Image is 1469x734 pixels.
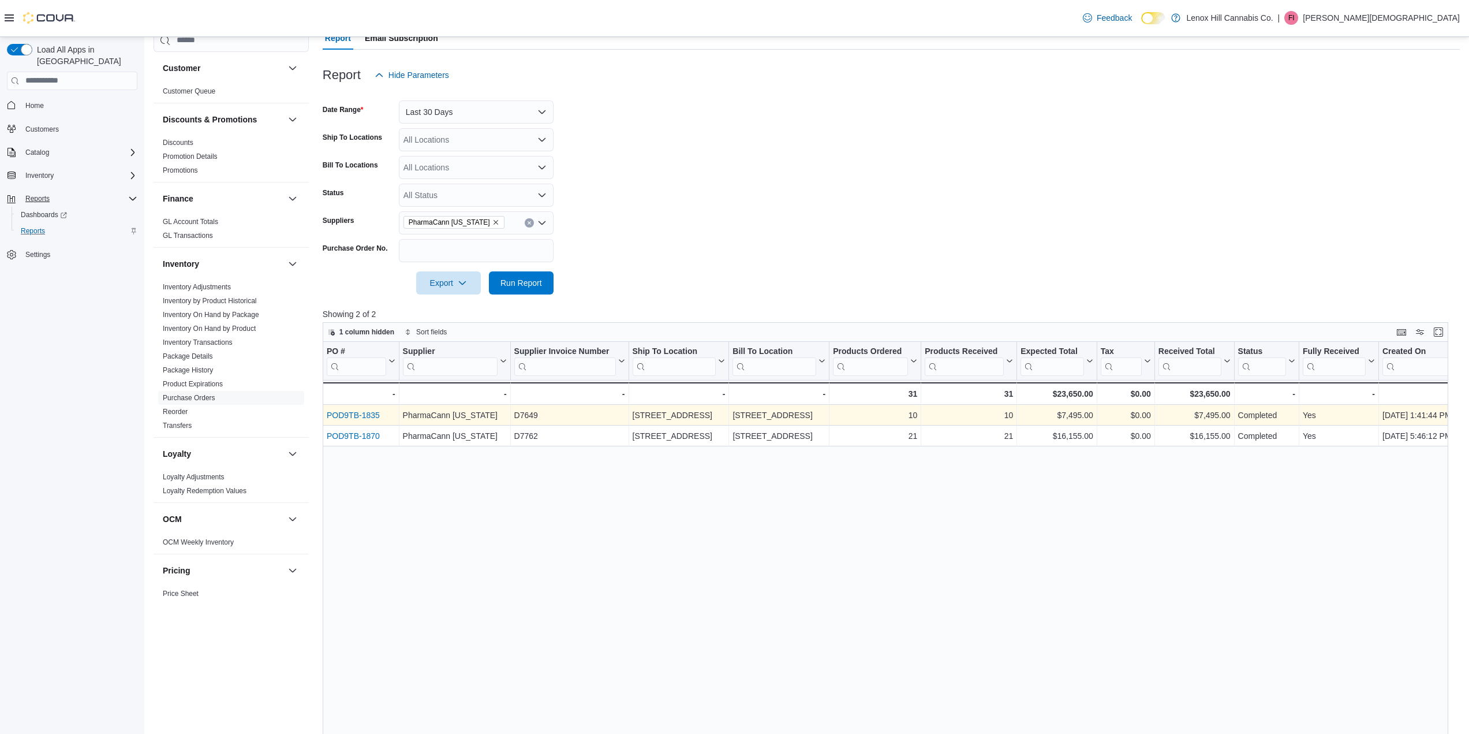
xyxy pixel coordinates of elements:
span: Reports [21,192,137,206]
a: Transfers [163,422,192,430]
div: 31 [833,387,917,401]
span: Product Expirations [163,379,223,389]
span: Inventory [21,169,137,182]
a: Loyalty Adjustments [163,473,225,481]
div: Tax [1101,346,1142,357]
label: Status [323,188,344,198]
a: Loyalty Redemption Values [163,487,246,495]
h3: Report [323,68,361,82]
button: OCM [163,513,283,525]
span: Hide Parameters [388,69,449,81]
button: Clear input [525,218,534,228]
div: - [632,387,725,401]
button: Last 30 Days [399,100,554,124]
span: Inventory Transactions [163,338,233,347]
a: Reorder [163,408,188,416]
span: Customers [25,125,59,134]
a: Reports [16,224,50,238]
div: D7649 [514,408,625,422]
button: PO # [327,346,395,375]
button: Pricing [286,564,300,577]
button: Home [2,97,142,114]
button: Run Report [489,271,554,295]
div: 21 [833,429,917,443]
span: Reorder [163,407,188,416]
div: Products Ordered [833,346,908,375]
label: Bill To Locations [323,161,378,170]
div: 31 [925,387,1013,401]
span: Discounts [163,138,193,147]
p: Showing 2 of 2 [323,308,1460,320]
span: Feedback [1097,12,1132,24]
a: Discounts [163,139,193,147]
div: 10 [925,408,1013,422]
span: Email Subscription [365,27,438,50]
div: - [1238,387,1295,401]
span: GL Account Totals [163,217,218,226]
a: Customer Queue [163,87,215,95]
button: Open list of options [537,218,547,228]
h3: Finance [163,193,193,204]
div: 10 [833,408,917,422]
button: Supplier [402,346,506,375]
button: Catalog [21,146,54,159]
button: Customer [163,62,283,74]
span: Promotions [163,166,198,175]
div: Farhan Islam [1284,11,1298,25]
a: Inventory by Product Historical [163,297,257,305]
button: Open list of options [537,163,547,172]
span: Inventory On Hand by Product [163,324,256,333]
span: Catalog [21,146,137,159]
div: PO # URL [327,346,386,375]
a: Settings [21,248,55,262]
nav: Complex example [7,92,137,293]
button: Products Received [925,346,1013,375]
a: Product Expirations [163,380,223,388]
p: | [1278,11,1280,25]
button: Received Total [1158,346,1231,375]
div: Products Ordered [833,346,908,357]
div: Completed [1238,429,1295,443]
img: Cova [23,12,75,24]
span: Settings [25,250,50,259]
div: $16,155.00 [1158,429,1231,443]
button: 1 column hidden [323,325,399,339]
span: Promotion Details [163,152,218,161]
a: Dashboards [16,208,72,222]
button: Ship To Location [632,346,725,375]
a: Inventory On Hand by Package [163,311,259,319]
div: - [732,387,825,401]
div: PharmaCann [US_STATE] [402,408,506,422]
div: Supplier Invoice Number [514,346,615,357]
button: Expected Total [1021,346,1093,375]
div: $0.00 [1101,429,1151,443]
button: Inventory [2,167,142,184]
span: Loyalty Adjustments [163,472,225,482]
div: Products Received [925,346,1004,357]
a: POD9TB-1870 [327,431,380,441]
button: Status [1238,346,1295,375]
h3: Loyalty [163,448,191,460]
button: Export [416,271,481,295]
div: Completed [1238,408,1295,422]
div: OCM [154,535,309,554]
div: $7,495.00 [1158,408,1231,422]
span: Report [325,27,351,50]
div: Received Total [1158,346,1221,375]
button: Customer [286,61,300,75]
div: [STREET_ADDRESS] [732,429,825,443]
label: Ship To Locations [323,133,382,142]
label: Purchase Order No. [323,244,388,253]
button: Finance [286,192,300,206]
span: PharmaCann [US_STATE] [409,217,490,228]
div: Yes [1303,429,1375,443]
div: Supplier [402,346,497,357]
span: Dashboards [21,210,67,219]
button: Keyboard shortcuts [1395,325,1408,339]
p: Lenox Hill Cannabis Co. [1186,11,1273,25]
button: Tax [1101,346,1151,375]
button: Loyalty [163,448,283,460]
div: Bill To Location [732,346,816,375]
button: OCM [286,512,300,526]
